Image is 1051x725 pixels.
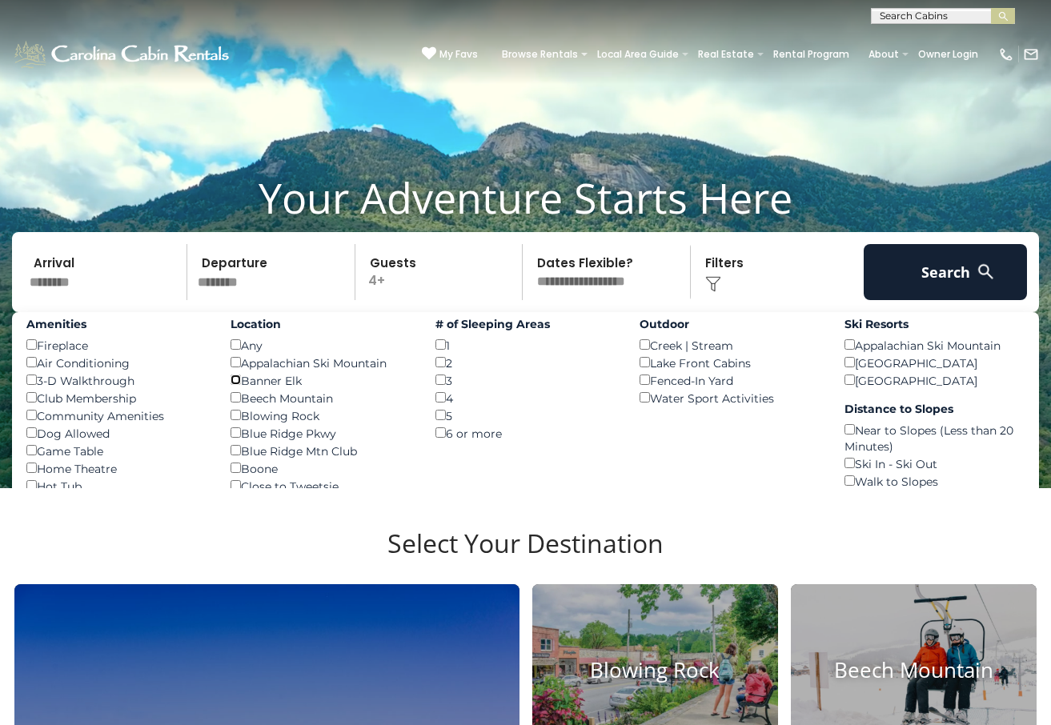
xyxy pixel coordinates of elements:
label: Amenities [26,316,207,332]
h4: Beech Mountain [791,659,1037,683]
div: Close to Tweetsie [231,477,411,495]
a: Local Area Guide [589,43,687,66]
div: Community Amenities [26,407,207,424]
div: 2 [435,354,616,371]
div: Fireplace [26,336,207,354]
div: Appalachian Ski Mountain [844,336,1025,354]
label: Location [231,316,411,332]
img: mail-regular-white.png [1023,46,1039,62]
h1: Your Adventure Starts Here [12,173,1039,222]
div: Fenced-In Yard [640,371,820,389]
div: Blowing Rock [231,407,411,424]
img: filter--v1.png [705,276,721,292]
label: Ski Resorts [844,316,1025,332]
div: 3-D Walkthrough [26,371,207,389]
img: White-1-1-2.png [12,38,234,70]
div: Lake Front Cabins [640,354,820,371]
div: Appalachian Ski Mountain [231,354,411,371]
button: Search [864,244,1027,300]
div: [GEOGRAPHIC_DATA] [844,354,1025,371]
div: Hot Tub [26,477,207,495]
div: 4 [435,389,616,407]
div: Beech Mountain [231,389,411,407]
a: Browse Rentals [494,43,586,66]
div: Dog Allowed [26,424,207,442]
label: Outdoor [640,316,820,332]
div: Blue Ridge Mtn Club [231,442,411,459]
div: Boone [231,459,411,477]
div: 6 or more [435,424,616,442]
div: Air Conditioning [26,354,207,371]
a: Real Estate [690,43,762,66]
div: Banner Elk [231,371,411,389]
div: Home Theatre [26,459,207,477]
p: 4+ [360,244,523,300]
label: # of Sleeping Areas [435,316,616,332]
div: Any [231,336,411,354]
div: [GEOGRAPHIC_DATA] [844,371,1025,389]
div: Ski In - Ski Out [844,455,1025,472]
div: Walk to Slopes [844,472,1025,490]
div: Game Table [26,442,207,459]
img: phone-regular-white.png [998,46,1014,62]
h3: Select Your Destination [12,528,1039,584]
img: search-regular-white.png [976,262,996,282]
span: My Favs [439,47,478,62]
a: Rental Program [765,43,857,66]
a: Owner Login [910,43,986,66]
div: Club Membership [26,389,207,407]
div: 3 [435,371,616,389]
div: Blue Ridge Pkwy [231,424,411,442]
div: Water Sport Activities [640,389,820,407]
h4: Blowing Rock [532,659,778,683]
div: 1 [435,336,616,354]
a: My Favs [422,46,478,62]
label: Distance to Slopes [844,401,1025,417]
a: About [860,43,907,66]
div: Near to Slopes (Less than 20 Minutes) [844,421,1025,455]
div: Creek | Stream [640,336,820,354]
div: 5 [435,407,616,424]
